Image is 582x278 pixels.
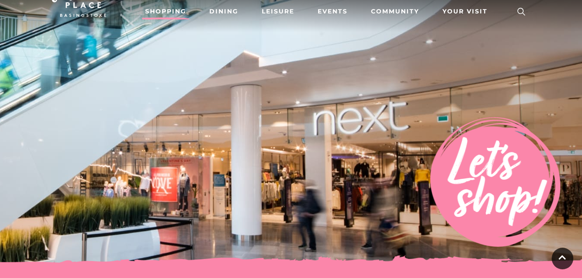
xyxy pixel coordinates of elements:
a: Community [367,3,423,19]
a: Shopping [142,3,190,19]
a: Dining [206,3,242,19]
span: Your Visit [442,7,488,16]
a: Events [314,3,351,19]
a: Your Visit [439,3,495,19]
a: Leisure [258,3,298,19]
